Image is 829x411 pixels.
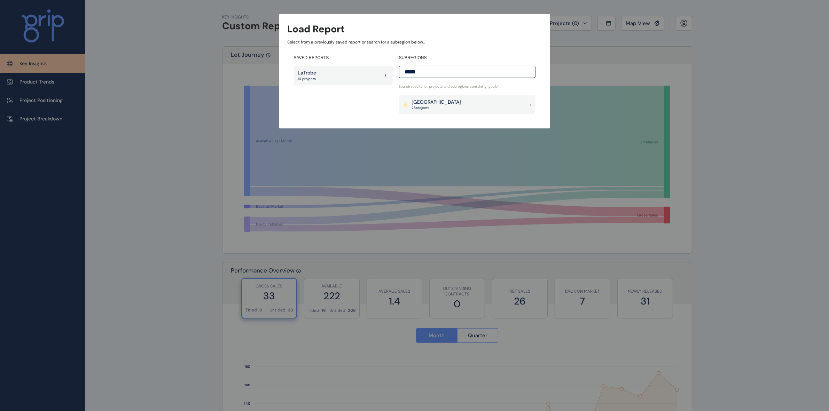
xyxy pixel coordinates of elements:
[399,84,535,89] p: Search results for projects and subregions containing ' goulb '
[412,105,461,110] p: 25 project s
[294,55,393,61] h4: SAVED REPORTS
[288,39,542,45] p: Select from a previously saved report or search for a subregion below...
[298,77,316,81] p: 10 projects
[298,70,316,77] p: LaTrobe
[288,22,345,36] h3: Load Report
[399,55,535,61] h4: SUBREGIONS
[412,99,461,106] p: [GEOGRAPHIC_DATA]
